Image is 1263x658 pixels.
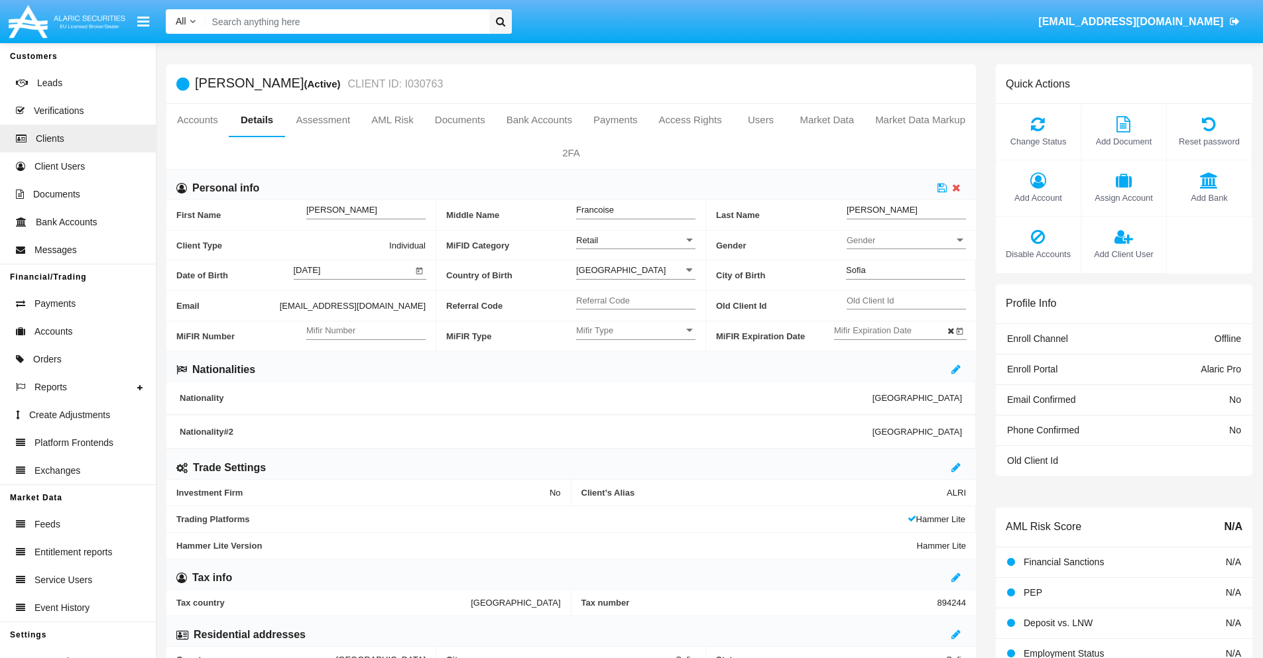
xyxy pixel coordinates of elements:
span: N/A [1224,519,1242,535]
span: All [176,16,186,27]
a: AML Risk [361,104,424,136]
span: ALRI [947,488,966,498]
span: [EMAIL_ADDRESS][DOMAIN_NAME] [1038,16,1223,27]
span: [EMAIL_ADDRESS][DOMAIN_NAME] [280,299,426,313]
span: Hammer Lite [917,541,966,551]
span: Old Client Id [1007,455,1058,466]
a: [EMAIL_ADDRESS][DOMAIN_NAME] [1032,3,1246,40]
span: [GEOGRAPHIC_DATA] [872,393,962,403]
span: Mifir Type [576,325,684,336]
span: Referral Code [446,291,576,321]
a: Access Rights [648,104,733,136]
span: Retail [576,235,598,245]
span: MiFIR Expiration Date [716,321,834,351]
span: Email Confirmed [1007,394,1075,405]
span: Exchanges [34,464,80,478]
span: Middle Name [446,200,576,230]
span: Hammer Lite [908,514,965,524]
h6: Tax info [192,571,232,585]
span: No [550,488,561,498]
span: City of Birth [716,260,846,290]
span: Orders [33,353,62,366]
h6: Personal info [192,181,259,195]
span: Client Type [176,239,389,252]
span: MiFID Category [446,231,576,260]
h6: Residential addresses [194,628,306,642]
small: CLIENT ID: I030763 [345,79,444,89]
span: Clients [36,132,64,146]
span: Add Client User [1088,248,1160,260]
span: First Name [176,200,306,230]
span: Documents [33,188,80,201]
h6: Nationalities [192,362,255,377]
span: Add Document [1088,135,1160,148]
span: Leads [37,76,62,90]
span: [GEOGRAPHIC_DATA] [471,598,560,608]
span: Add Account [1002,192,1074,204]
span: MiFIR Type [446,321,576,351]
a: Details [229,104,286,136]
h6: Profile Info [1006,297,1056,309]
span: Assign Account [1088,192,1160,204]
span: Change Status [1002,135,1074,148]
span: Verifications [34,104,84,118]
span: Hammer Lite Version [176,541,917,551]
span: Alaric Pro [1201,364,1241,374]
h6: Trade Settings [193,461,266,475]
a: 2FA [166,137,976,169]
span: N/A [1226,587,1241,598]
h6: AML Risk Score [1006,520,1081,533]
span: Old Client Id [716,291,847,321]
span: Client’s Alias [581,488,947,498]
a: Market Data Markup [865,104,976,136]
div: (Active) [304,76,344,91]
span: Service Users [34,573,92,587]
span: Individual [389,239,426,252]
span: Enroll Portal [1007,364,1057,374]
span: No [1229,425,1241,435]
span: Gender [847,235,954,246]
a: Accounts [166,104,229,136]
span: Gender [716,231,847,260]
span: Feeds [34,518,60,531]
span: Reset password [1173,135,1245,148]
a: Assessment [285,104,361,136]
span: Payments [34,297,76,311]
span: Accounts [34,325,73,339]
span: Platform Frontends [34,436,113,450]
h6: Quick Actions [1006,78,1070,90]
span: Last Name [716,200,847,230]
img: Logo image [7,2,127,41]
span: Messages [34,243,77,257]
span: Trading Platforms [176,514,908,524]
span: Reports [34,380,67,394]
span: Deposit vs. LNW [1024,618,1093,628]
span: Financial Sanctions [1024,557,1104,567]
span: N/A [1226,557,1241,567]
span: Enroll Channel [1007,333,1068,344]
button: Open calendar [413,263,426,276]
button: Open calendar [953,323,967,337]
a: Documents [424,104,496,136]
span: Email [176,299,280,313]
span: Country of Birth [446,260,576,290]
span: Offline [1215,333,1241,344]
span: Phone Confirmed [1007,425,1079,435]
span: Disable Accounts [1002,248,1074,260]
span: No [1229,394,1241,405]
span: 894244 [937,598,966,608]
span: Event History [34,601,90,615]
span: Investment Firm [176,488,550,498]
a: All [166,15,206,28]
span: Add Bank [1173,192,1245,204]
input: Search [206,9,485,34]
span: Entitlement reports [34,545,113,559]
span: Date of Birth [176,260,294,290]
span: PEP [1024,587,1042,598]
span: Client Users [34,160,85,174]
a: Bank Accounts [496,104,583,136]
span: Nationality #2 [180,427,872,437]
a: Payments [583,104,648,136]
span: Tax number [581,598,937,608]
span: Create Adjustments [29,408,110,422]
